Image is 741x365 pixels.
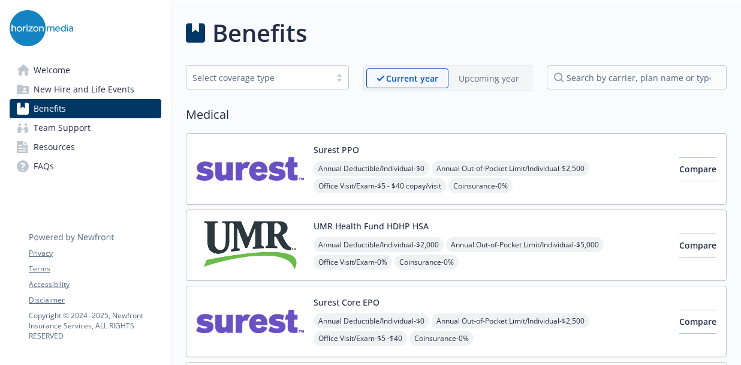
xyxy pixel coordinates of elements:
span: Team Support [34,118,91,137]
img: Surest carrier logo [196,296,304,347]
h2: Medical [186,106,727,124]
a: Resources [10,137,161,157]
p: Copyright © 2024 - 2025 , Newfront Insurance Services, ALL RIGHTS RESERVED [29,310,161,341]
input: search by carrier, plan name or type [547,65,727,89]
a: Benefits [10,99,161,118]
div: Select coverage type [192,71,324,84]
button: Surest PPO [314,143,359,156]
button: Surest Core EPO [314,296,379,309]
span: Compare [679,316,716,327]
img: UMR carrier logo [196,220,304,271]
span: Welcome [34,61,70,80]
button: Compare [679,234,716,258]
span: Annual Out-of-Pocket Limit/Individual - $2,500 [432,161,589,176]
span: Annual Deductible/Individual - $2,000 [314,237,444,252]
span: Annual Deductible/Individual - $0 [314,161,429,176]
span: Benefits [34,99,66,118]
p: Current year [386,72,438,85]
span: Office Visit/Exam - 0% [314,255,392,270]
a: FAQs [10,157,161,176]
a: Disclaimer [29,295,161,306]
p: Upcoming year [459,72,519,85]
span: Annual Out-of-Pocket Limit/Individual - $5,000 [446,237,604,252]
a: Welcome [10,61,161,80]
button: Compare [679,157,716,181]
a: Privacy [29,248,161,259]
span: Compare [679,163,716,175]
img: Surest carrier logo [196,143,304,195]
h1: Benefits [212,15,307,51]
span: New Hire and Life Events [34,80,134,99]
button: Compare [679,310,716,334]
span: Coinsurance - 0% [448,178,513,193]
span: FAQs [34,157,54,176]
a: Accessibility [29,279,161,290]
span: Office Visit/Exam - $5 - $40 copay/visit [314,178,446,193]
a: Team Support [10,118,161,137]
a: New Hire and Life Events [10,80,161,99]
span: Compare [679,240,716,251]
span: Annual Deductible/Individual - $0 [314,313,429,328]
span: Annual Out-of-Pocket Limit/Individual - $2,500 [432,313,589,328]
span: Office Visit/Exam - $5 -$40 [314,331,407,346]
span: Coinsurance - 0% [409,331,474,346]
span: Resources [34,137,75,157]
a: Terms [29,264,161,274]
button: UMR Health Fund HDHP HSA [314,220,429,232]
span: Coinsurance - 0% [394,255,459,270]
